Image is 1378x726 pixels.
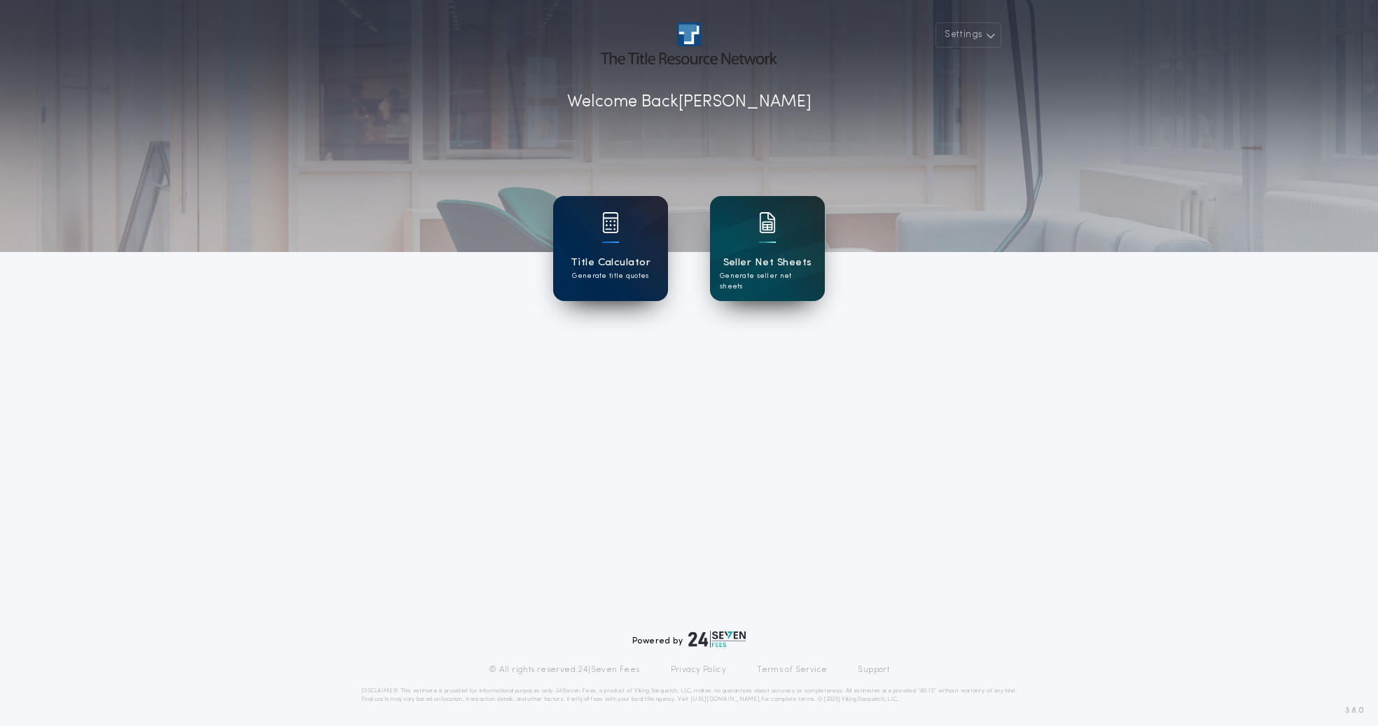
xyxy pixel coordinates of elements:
p: Generate seller net sheets [720,271,815,292]
span: 3.8.0 [1345,704,1364,717]
h1: Seller Net Sheets [723,255,812,271]
p: Welcome Back [PERSON_NAME] [567,90,812,115]
h1: Title Calculator [571,255,650,271]
button: Settings [935,22,1001,48]
img: card icon [759,212,776,233]
a: Terms of Service [757,664,827,676]
img: logo [688,631,746,648]
div: Powered by [632,631,746,648]
p: © All rights reserved. 24|Seven Fees [489,664,640,676]
a: [URL][DOMAIN_NAME] [690,697,760,702]
a: Privacy Policy [671,664,727,676]
img: card icon [602,212,619,233]
a: Support [858,664,889,676]
p: DISCLAIMER: This estimate is provided for informational purposes only. 24|Seven Fees, a product o... [361,687,1017,704]
p: Generate title quotes [572,271,648,281]
img: account-logo [601,22,777,64]
a: card iconSeller Net SheetsGenerate seller net sheets [710,196,825,301]
a: card iconTitle CalculatorGenerate title quotes [553,196,668,301]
